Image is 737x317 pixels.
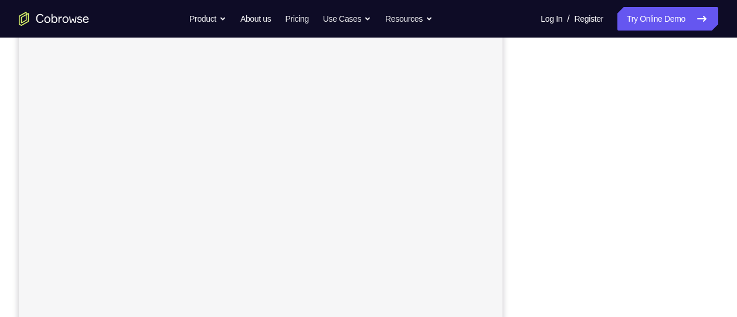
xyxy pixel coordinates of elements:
[617,7,718,31] a: Try Online Demo
[567,12,569,26] span: /
[575,7,603,31] a: Register
[19,12,89,26] a: Go to the home page
[323,7,371,31] button: Use Cases
[385,7,433,31] button: Resources
[240,7,271,31] a: About us
[189,7,226,31] button: Product
[285,7,308,31] a: Pricing
[541,7,562,31] a: Log In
